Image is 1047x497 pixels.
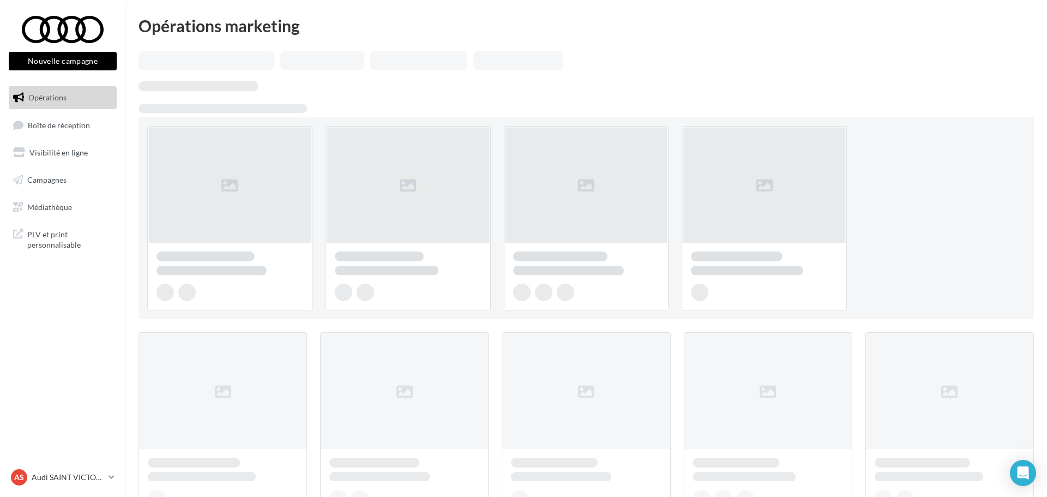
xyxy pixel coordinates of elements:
span: Boîte de réception [28,120,90,129]
a: Médiathèque [7,196,119,219]
a: Visibilité en ligne [7,141,119,164]
span: AS [14,472,24,483]
p: Audi SAINT VICTORET [32,472,104,483]
button: Nouvelle campagne [9,52,117,70]
a: AS Audi SAINT VICTORET [9,467,117,488]
span: Campagnes [27,175,67,184]
a: Opérations [7,86,119,109]
a: Campagnes [7,169,119,191]
span: Visibilité en ligne [29,148,88,157]
a: PLV et print personnalisable [7,223,119,255]
span: Opérations [28,93,67,102]
span: PLV et print personnalisable [27,227,112,250]
div: Open Intercom Messenger [1010,460,1036,486]
div: Opérations marketing [139,17,1034,34]
a: Boîte de réception [7,113,119,137]
span: Médiathèque [27,202,72,211]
